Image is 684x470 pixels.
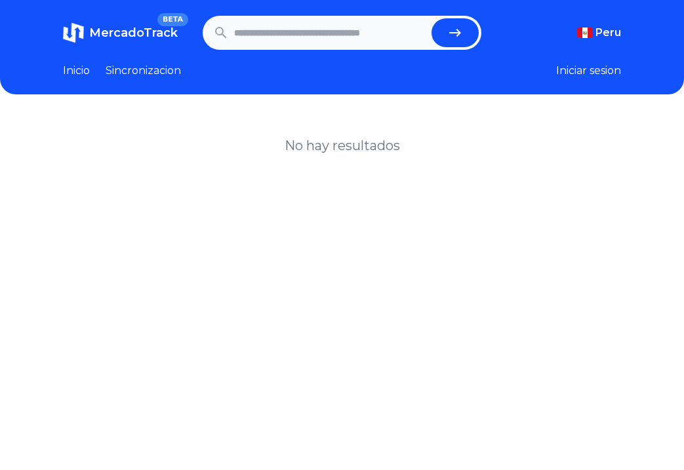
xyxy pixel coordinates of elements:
[556,63,621,79] button: Iniciar sesion
[577,28,593,38] img: Peru
[157,13,188,26] span: BETA
[63,22,178,43] a: MercadoTrackBETA
[106,63,181,79] a: Sincronizacion
[63,22,84,43] img: MercadoTrack
[89,26,178,40] span: MercadoTrack
[595,25,621,41] span: Peru
[285,136,400,155] h1: No hay resultados
[63,63,90,79] a: Inicio
[577,25,621,41] button: Peru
